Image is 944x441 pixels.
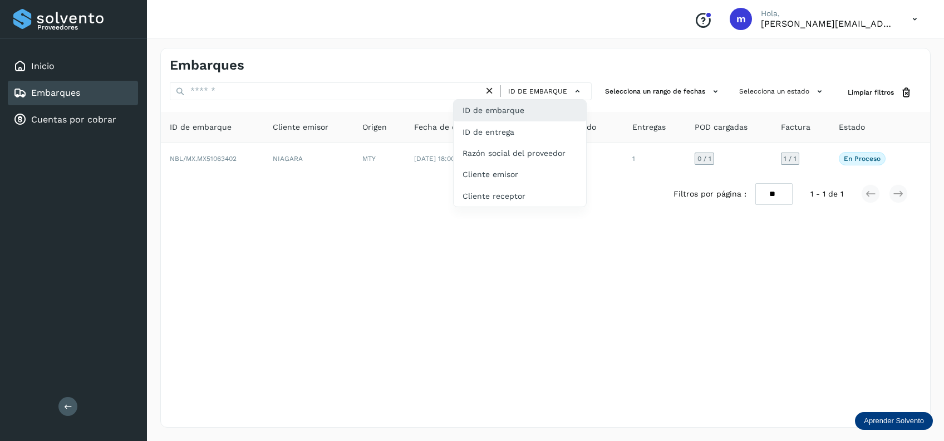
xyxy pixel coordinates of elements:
div: Aprender Solvento [855,412,933,430]
div: Cuentas por cobrar [8,107,138,132]
a: Embarques [31,87,80,98]
p: Proveedores [37,23,134,31]
a: Cuentas por cobrar [31,114,116,125]
div: ID de embarque [454,100,586,121]
div: Razón social del proveedor [454,143,586,164]
div: Cliente receptor [454,185,586,207]
a: Inicio [31,61,55,71]
p: mariela.santiago@fsdelnorte.com [761,18,894,29]
div: ID de entrega [454,121,586,143]
p: Hola, [761,9,894,18]
div: Inicio [8,54,138,79]
div: Cliente emisor [454,164,586,185]
div: Embarques [8,81,138,105]
p: Aprender Solvento [864,416,924,425]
